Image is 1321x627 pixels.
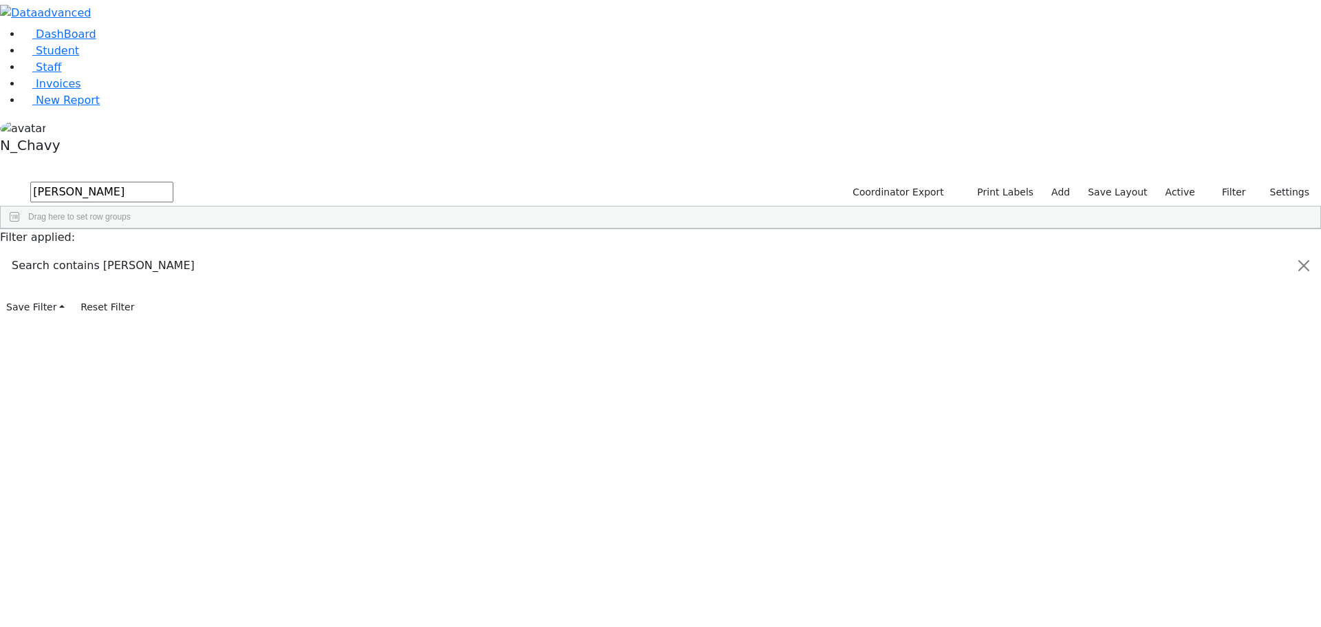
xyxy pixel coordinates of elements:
input: Search [30,182,173,202]
a: Invoices [22,77,81,90]
a: Add [1045,182,1076,203]
span: New Report [36,94,100,107]
a: Student [22,44,79,57]
a: DashBoard [22,28,96,41]
label: Active [1159,182,1201,203]
span: Drag here to set row groups [28,212,131,222]
span: Invoices [36,77,81,90]
span: Staff [36,61,61,74]
button: Settings [1252,182,1315,203]
button: Coordinator Export [844,182,950,203]
a: New Report [22,94,100,107]
span: Student [36,44,79,57]
button: Close [1287,246,1320,285]
button: Reset Filter [74,297,140,318]
button: Filter [1204,182,1252,203]
a: Staff [22,61,61,74]
button: Print Labels [961,182,1040,203]
button: Save Layout [1082,182,1153,203]
span: DashBoard [36,28,96,41]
